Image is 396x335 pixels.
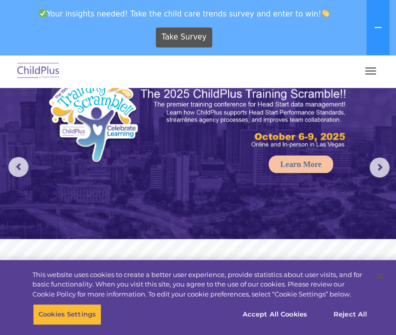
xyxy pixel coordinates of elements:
span: Take Survey [161,28,206,46]
button: Reject All [319,304,382,325]
img: 👏 [322,9,329,17]
span: Your insights needed! Take the child care trends survey and enter to win! [4,4,365,23]
button: Accept All Cookies [237,304,313,325]
a: Take Survey [156,27,212,47]
img: ✅ [39,9,46,17]
button: Cookies Settings [33,304,101,325]
div: This website uses cookies to create a better user experience, provide statistics about user visit... [32,270,368,299]
a: Learn More [269,155,333,173]
button: Close [369,265,391,287]
img: ChildPlus by Procare Solutions [15,59,62,83]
